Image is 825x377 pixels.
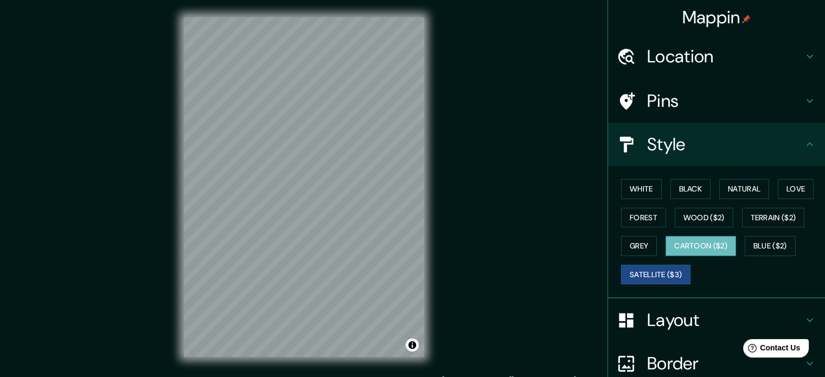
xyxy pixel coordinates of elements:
[608,123,825,166] div: Style
[670,179,711,199] button: Black
[778,179,814,199] button: Love
[647,90,803,112] h4: Pins
[621,236,657,256] button: Grey
[608,79,825,123] div: Pins
[647,46,803,67] h4: Location
[745,236,796,256] button: Blue ($2)
[675,208,733,228] button: Wood ($2)
[647,309,803,331] h4: Layout
[742,208,805,228] button: Terrain ($2)
[621,265,690,285] button: Satellite ($3)
[682,7,751,28] h4: Mappin
[621,208,666,228] button: Forest
[406,338,419,352] button: Toggle attribution
[621,179,662,199] button: White
[719,179,769,199] button: Natural
[647,353,803,374] h4: Border
[666,236,736,256] button: Cartoon ($2)
[608,298,825,342] div: Layout
[647,133,803,155] h4: Style
[728,335,813,365] iframe: Help widget launcher
[184,17,424,357] canvas: Map
[608,35,825,78] div: Location
[742,15,751,23] img: pin-icon.png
